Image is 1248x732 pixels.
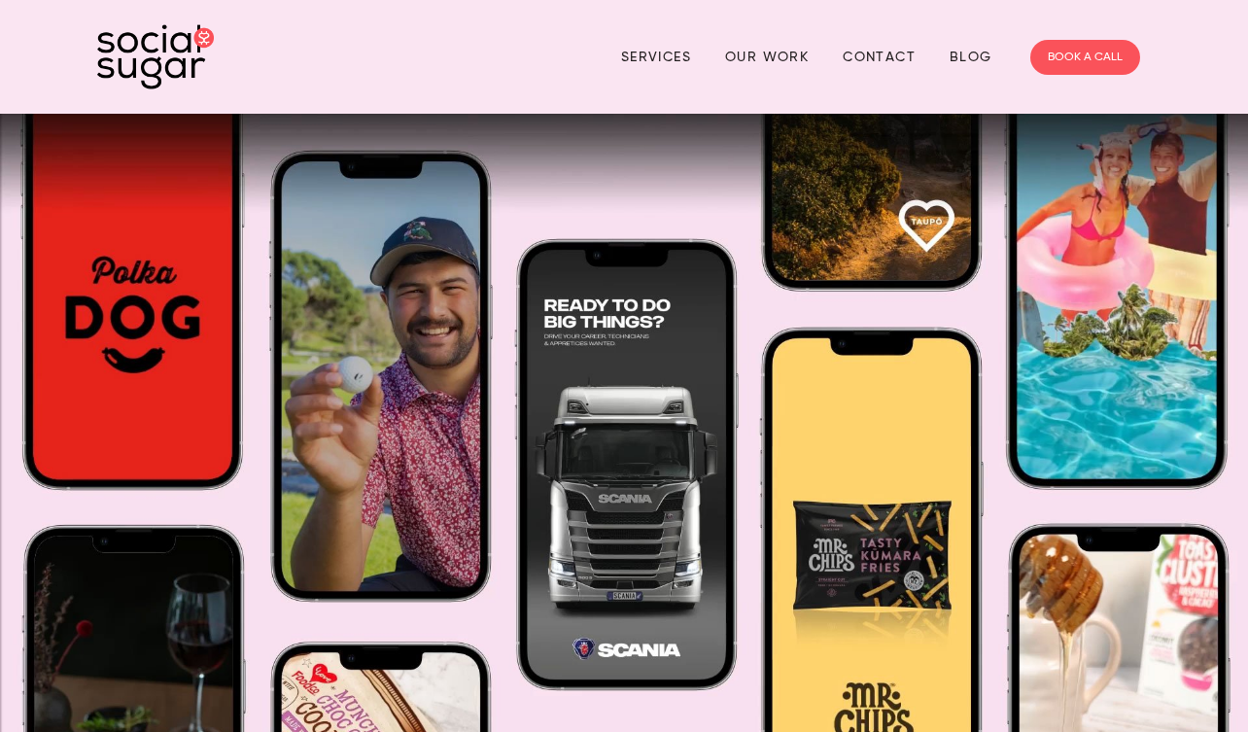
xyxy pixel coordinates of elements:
[725,42,809,72] a: Our Work
[843,42,916,72] a: Contact
[97,24,214,89] img: SocialSugar
[621,42,691,72] a: Services
[1030,40,1140,75] a: BOOK A CALL
[950,42,992,72] a: Blog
